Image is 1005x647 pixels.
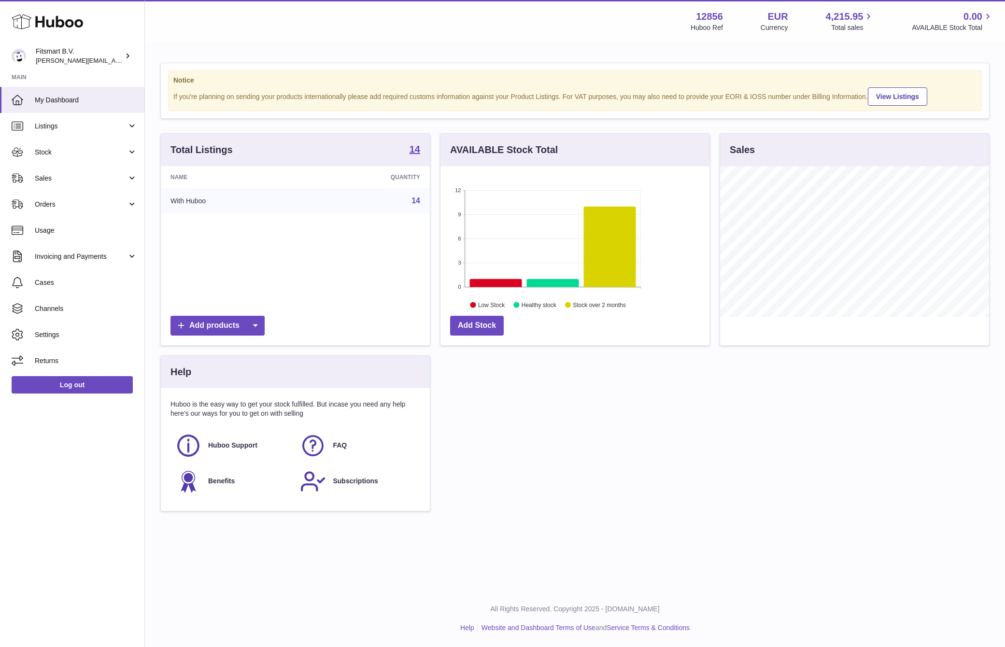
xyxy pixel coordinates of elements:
h3: AVAILABLE Stock Total [450,143,558,156]
a: Benefits [175,468,290,494]
div: Fitsmart B.V. [36,47,123,65]
text: Stock over 2 months [573,302,625,309]
span: 0.00 [963,10,982,23]
text: Healthy stock [522,302,557,309]
a: 0.00 AVAILABLE Stock Total [912,10,993,32]
a: 14 [410,144,420,156]
span: Settings [35,330,137,339]
span: [PERSON_NAME][EMAIL_ADDRESS][DOMAIN_NAME] [36,56,194,64]
a: 4,215.95 Total sales [826,10,875,32]
div: Currency [761,23,788,32]
p: All Rights Reserved. Copyright 2025 - [DOMAIN_NAME] [153,605,997,614]
text: 3 [458,260,461,266]
h3: Help [170,366,191,379]
h3: Total Listings [170,143,233,156]
span: Sales [35,174,127,183]
p: Huboo is the easy way to get your stock fulfilled. But incase you need any help here's our ways f... [170,400,420,418]
text: Low Stock [478,302,505,309]
span: FAQ [333,441,347,450]
strong: Notice [173,76,977,85]
span: Benefits [208,477,235,486]
span: My Dashboard [35,96,137,105]
span: Invoicing and Payments [35,252,127,261]
a: View Listings [868,87,927,106]
div: If you're planning on sending your products internationally please add required customs informati... [173,86,977,106]
a: Help [460,624,474,632]
li: and [478,623,690,633]
th: Quantity [303,166,430,188]
a: Log out [12,376,133,394]
text: 6 [458,236,461,241]
text: 12 [455,187,461,193]
span: Stock [35,148,127,157]
strong: 12856 [696,10,723,23]
a: Add Stock [450,316,504,336]
span: Huboo Support [208,441,257,450]
span: Total sales [831,23,874,32]
h3: Sales [730,143,755,156]
text: 0 [458,284,461,290]
a: Add products [170,316,265,336]
a: Subscriptions [300,468,415,494]
img: jonathan@leaderoo.com [12,49,26,63]
span: AVAILABLE Stock Total [912,23,993,32]
strong: 14 [410,144,420,154]
text: 9 [458,211,461,217]
a: Website and Dashboard Terms of Use [481,624,595,632]
span: Subscriptions [333,477,378,486]
strong: EUR [767,10,788,23]
a: Service Terms & Conditions [607,624,690,632]
span: Cases [35,278,137,287]
a: FAQ [300,433,415,459]
span: Usage [35,226,137,235]
span: Channels [35,304,137,313]
span: Returns [35,356,137,366]
span: Listings [35,122,127,131]
span: 4,215.95 [826,10,863,23]
div: Huboo Ref [691,23,723,32]
td: With Huboo [161,188,303,213]
a: Huboo Support [175,433,290,459]
th: Name [161,166,303,188]
a: 14 [411,197,420,205]
span: Orders [35,200,127,209]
